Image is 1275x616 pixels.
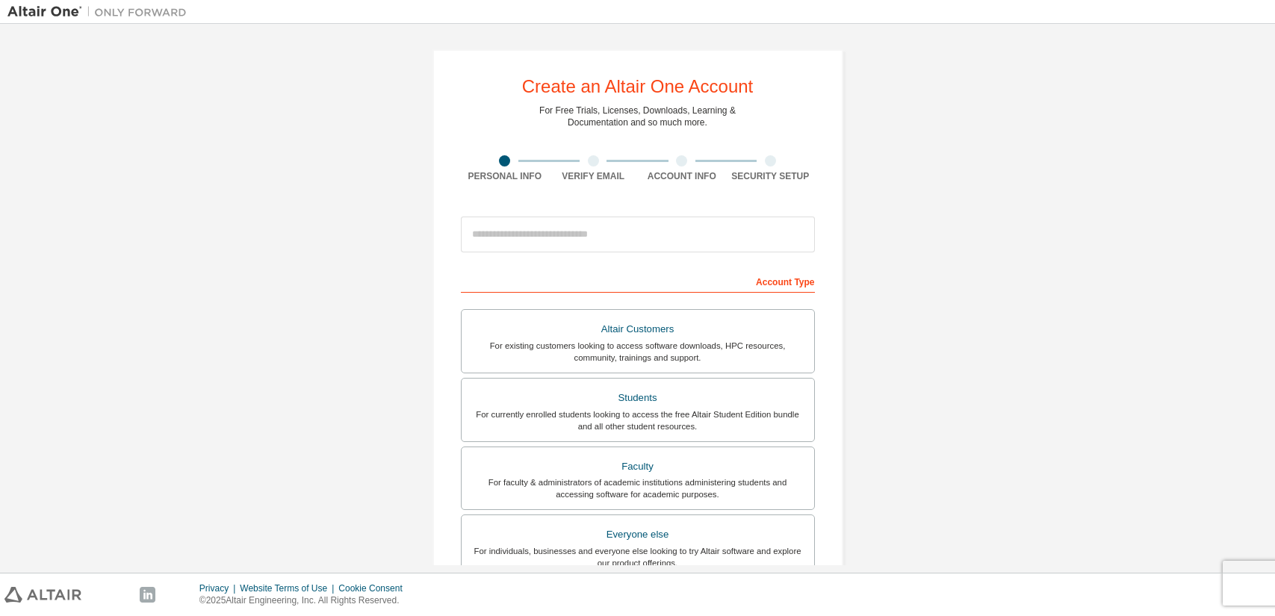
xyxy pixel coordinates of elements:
div: Students [471,388,805,408]
div: For faculty & administrators of academic institutions administering students and accessing softwa... [471,476,805,500]
img: Altair One [7,4,194,19]
div: Account Info [638,170,727,182]
div: Altair Customers [471,319,805,340]
div: Faculty [471,456,805,477]
div: Everyone else [471,524,805,545]
img: altair_logo.svg [4,587,81,603]
div: Privacy [199,582,240,594]
div: Account Type [461,269,815,293]
p: © 2025 Altair Engineering, Inc. All Rights Reserved. [199,594,412,607]
div: Security Setup [726,170,815,182]
div: Website Terms of Use [240,582,338,594]
div: For currently enrolled students looking to access the free Altair Student Edition bundle and all ... [471,408,805,432]
div: Cookie Consent [338,582,411,594]
div: For individuals, businesses and everyone else looking to try Altair software and explore our prod... [471,545,805,569]
img: linkedin.svg [140,587,155,603]
div: For existing customers looking to access software downloads, HPC resources, community, trainings ... [471,340,805,364]
div: Create an Altair One Account [522,78,754,96]
div: For Free Trials, Licenses, Downloads, Learning & Documentation and so much more. [539,105,736,128]
div: Verify Email [549,170,638,182]
div: Personal Info [461,170,550,182]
